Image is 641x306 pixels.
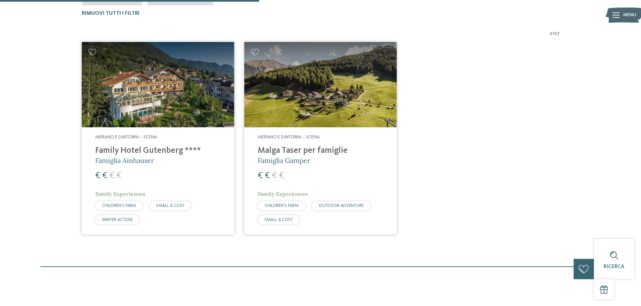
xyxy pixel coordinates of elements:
[258,171,263,180] span: €
[244,42,397,128] img: Cercate un hotel per famiglie? Qui troverete solo i migliori!
[319,204,364,208] span: OUTDOOR ADVENTURE
[102,171,107,180] span: €
[553,30,555,37] span: /
[102,218,133,222] span: WINTER ACTION
[604,264,625,269] span: Ricerca
[264,218,293,222] span: SMALL & COSY
[82,11,140,16] span: Rimuovi tutti i filtri
[95,156,154,165] span: Famiglia Ainhauser
[156,204,184,208] span: SMALL & COSY
[95,190,145,197] span: Family Experiences
[555,30,560,37] span: 27
[265,171,270,180] span: €
[95,135,157,139] span: Merano e dintorni – Scena
[116,171,121,180] span: €
[258,156,310,165] span: Famiglia Gamper
[109,171,114,180] span: €
[264,204,298,208] span: CHILDREN’S FARM
[82,42,234,234] a: Cercate un hotel per famiglie? Qui troverete solo i migliori! Merano e dintorni – Scena Family Ho...
[272,171,277,180] span: €
[258,190,308,197] span: Family Experiences
[258,146,383,156] h4: Malga Taser per famiglie
[102,204,136,208] span: CHILDREN’S FARM
[244,42,397,234] a: Cercate un hotel per famiglie? Qui troverete solo i migliori! Merano e dintorni – Scena Malga Tas...
[95,171,100,180] span: €
[279,171,284,180] span: €
[550,30,553,37] span: 2
[82,42,234,128] img: Family Hotel Gutenberg ****
[258,135,320,139] span: Merano e dintorni – Scena
[95,146,221,156] h4: Family Hotel Gutenberg ****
